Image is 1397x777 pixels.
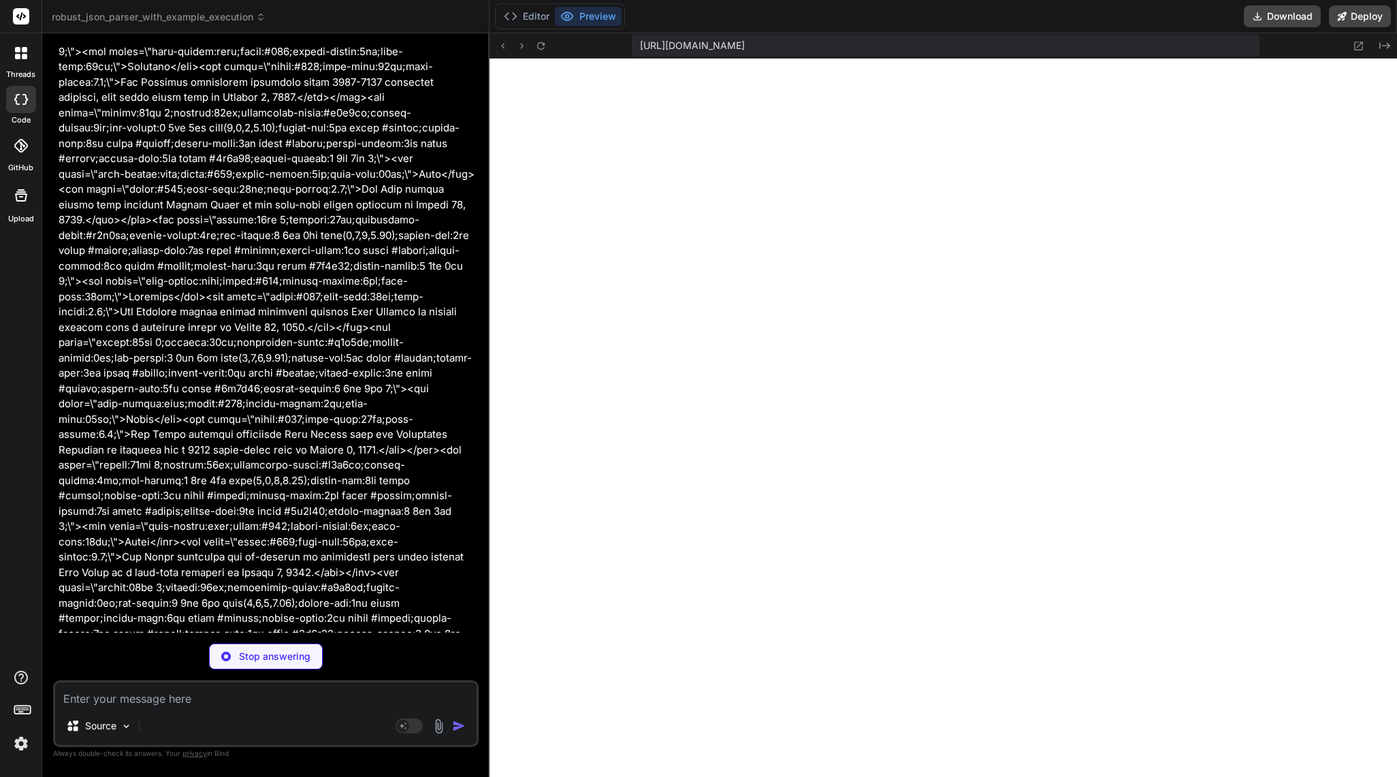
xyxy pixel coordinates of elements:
label: threads [6,69,35,80]
button: Deploy [1329,5,1391,27]
label: Upload [8,213,34,225]
span: [URL][DOMAIN_NAME] [640,39,745,52]
p: Stop answering [239,650,310,663]
iframe: Preview [489,59,1397,777]
button: Download [1244,5,1321,27]
button: Editor [498,7,555,26]
img: settings [10,732,33,755]
img: attachment [431,718,447,734]
label: GitHub [8,162,33,174]
button: Preview [555,7,622,26]
p: Source [85,719,116,733]
label: code [12,114,31,126]
p: Always double-check its answers. Your in Bind [53,747,479,760]
img: Pick Models [121,720,132,732]
span: privacy [182,749,207,757]
img: icon [452,719,466,733]
span: robust_json_parser_with_example_execution [52,10,266,24]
